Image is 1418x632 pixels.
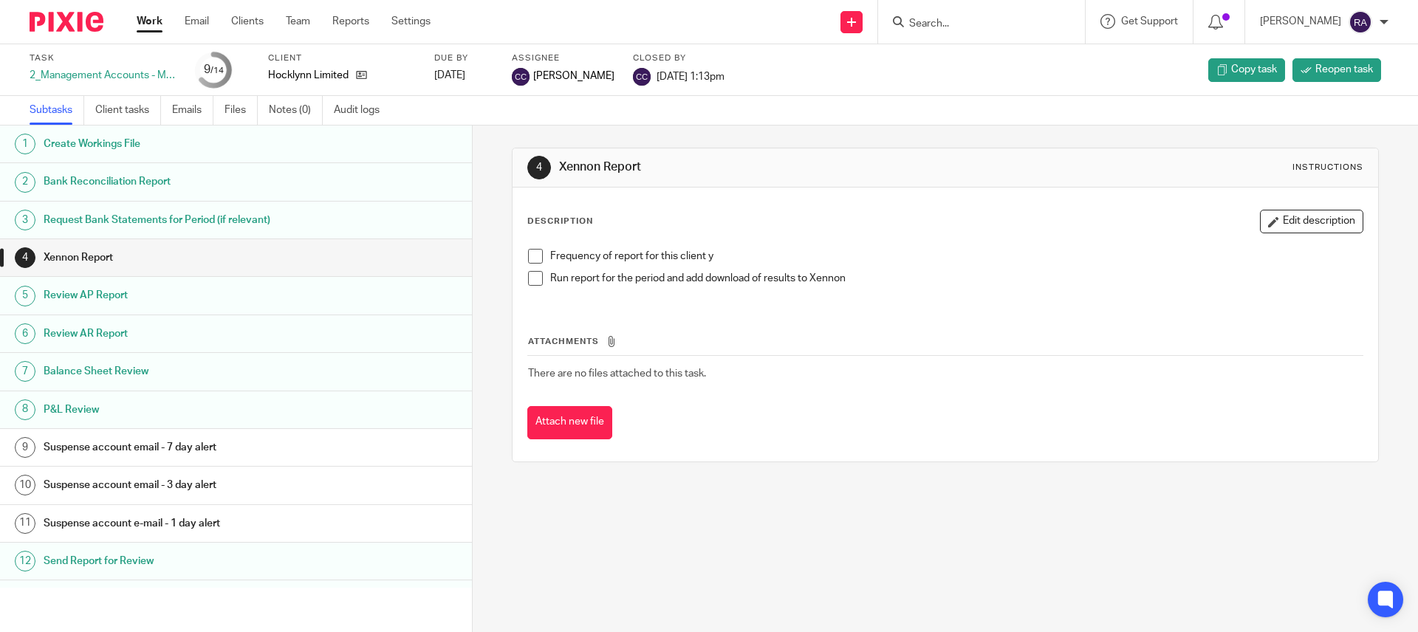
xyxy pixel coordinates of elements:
[1121,16,1178,27] span: Get Support
[44,399,320,421] h1: P&L Review
[1292,58,1381,82] a: Reopen task
[527,216,593,227] p: Description
[434,52,493,64] label: Due by
[44,360,320,382] h1: Balance Sheet Review
[434,68,493,83] div: [DATE]
[30,52,177,64] label: Task
[15,323,35,344] div: 6
[44,171,320,193] h1: Bank Reconciliation Report
[44,209,320,231] h1: Request Bank Statements for Period (if relevant)
[269,96,323,125] a: Notes (0)
[533,69,614,83] span: [PERSON_NAME]
[185,14,209,29] a: Email
[30,12,103,32] img: Pixie
[15,551,35,571] div: 12
[225,96,258,125] a: Files
[44,133,320,155] h1: Create Workings File
[1315,62,1373,77] span: Reopen task
[334,96,391,125] a: Audit logs
[527,406,612,439] button: Attach new file
[204,61,224,78] div: 9
[44,512,320,535] h1: Suspense account e-mail - 1 day alert
[332,14,369,29] a: Reports
[137,14,162,29] a: Work
[95,96,161,125] a: Client tasks
[1231,62,1277,77] span: Copy task
[44,474,320,496] h1: Suspense account email - 3 day alert
[268,52,416,64] label: Client
[44,550,320,572] h1: Send Report for Review
[286,14,310,29] a: Team
[15,513,35,534] div: 11
[44,323,320,345] h1: Review AR Report
[15,399,35,420] div: 8
[550,249,1362,264] p: Frequency of report for this client y
[15,475,35,495] div: 10
[30,96,84,125] a: Subtasks
[15,134,35,154] div: 1
[391,14,431,29] a: Settings
[559,159,977,175] h1: Xennon Report
[15,210,35,230] div: 3
[633,52,725,64] label: Closed by
[30,68,177,83] div: 2_Management Accounts - Monthly - NEW - SWD
[657,71,725,81] span: [DATE] 1:13pm
[15,437,35,458] div: 9
[15,172,35,193] div: 2
[210,66,224,75] small: /14
[231,14,264,29] a: Clients
[550,271,1362,286] p: Run report for the period and add download of results to Xennon
[528,337,599,346] span: Attachments
[1349,10,1372,34] img: svg%3E
[1260,210,1363,233] button: Edit description
[633,68,651,86] img: svg%3E
[512,68,530,86] img: svg%3E
[268,68,349,83] p: Hocklynn Limited
[15,361,35,382] div: 7
[1292,162,1363,174] div: Instructions
[1260,14,1341,29] p: [PERSON_NAME]
[15,286,35,306] div: 5
[172,96,213,125] a: Emails
[44,436,320,458] h1: Suspense account email - 7 day alert
[908,18,1041,31] input: Search
[44,284,320,306] h1: Review AP Report
[527,156,551,179] div: 4
[15,247,35,268] div: 4
[512,52,614,64] label: Assignee
[528,368,706,379] span: There are no files attached to this task.
[1208,58,1285,82] a: Copy task
[44,247,320,269] h1: Xennon Report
